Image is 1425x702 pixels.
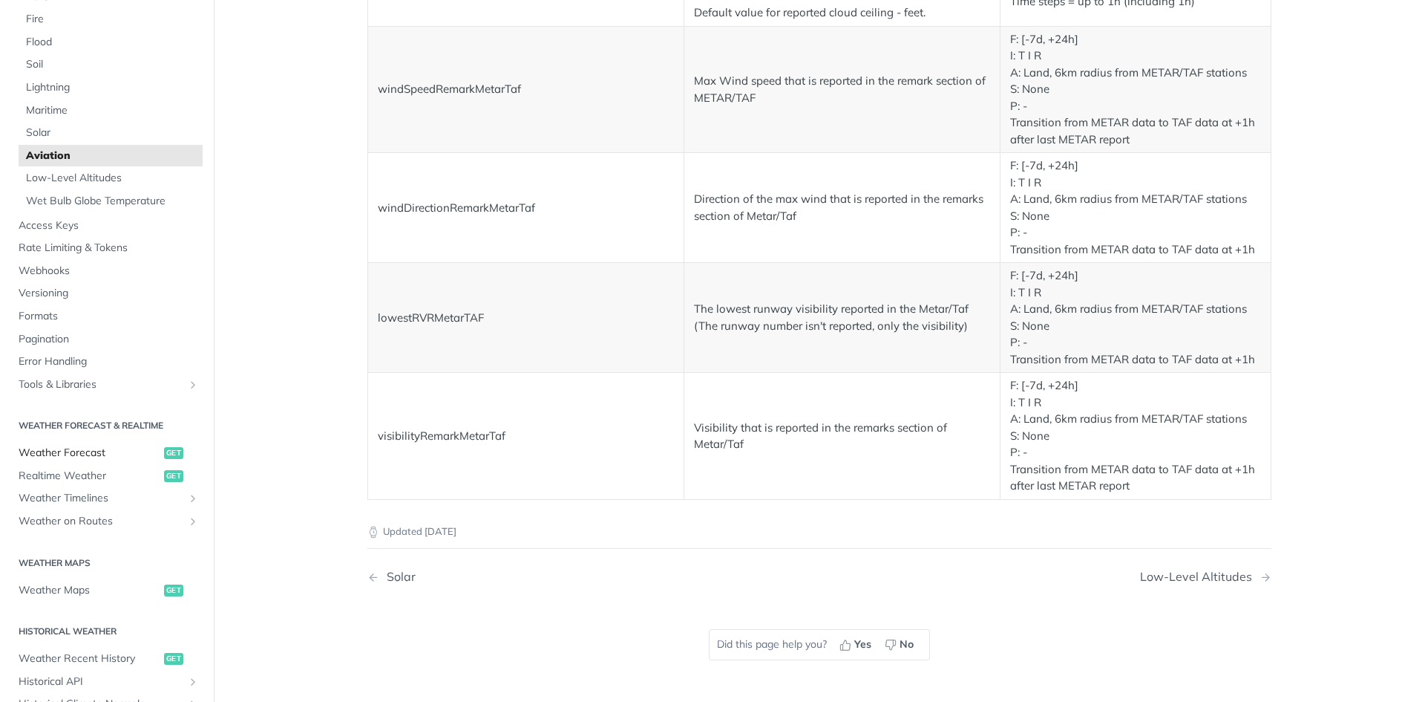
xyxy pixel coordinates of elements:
[19,264,199,279] span: Webhooks
[11,625,203,638] h2: Historical Weather
[694,4,990,22] p: Default value for reported cloud ceiling - feet.
[11,419,203,432] h2: Weather Forecast & realtime
[19,100,203,122] a: Maritime
[11,556,203,570] h2: Weather Maps
[694,191,990,224] p: Direction of the max wind that is reported in the remarks section of Metar/Taf
[11,351,203,373] a: Error Handling
[26,57,199,72] span: Soil
[11,282,203,305] a: Versioning
[367,555,1271,599] nav: Pagination Controls
[694,73,990,106] p: Max Wind speed that is reported in the remark section of METAR/TAF
[26,12,199,27] span: Fire
[11,237,203,259] a: Rate Limiting & Tokens
[854,637,871,652] span: Yes
[1140,570,1259,584] div: Low-Level Altitudes
[378,200,674,217] p: windDirectionRemarkMetarTaf
[26,194,199,209] span: Wet Bulb Globe Temperature
[19,31,203,53] a: Flood
[11,328,203,351] a: Pagination
[26,149,199,163] span: Aviation
[19,446,160,461] span: Weather Forecast
[19,53,203,76] a: Soil
[26,126,199,140] span: Solar
[187,676,199,688] button: Show subpages for Historical API
[367,524,1271,539] p: Updated [DATE]
[367,570,755,584] a: Previous Page: Solar
[11,510,203,533] a: Weather on RoutesShow subpages for Weather on Routes
[11,487,203,510] a: Weather TimelinesShow subpages for Weather Timelines
[19,651,160,666] span: Weather Recent History
[187,493,199,504] button: Show subpages for Weather Timelines
[378,428,674,445] p: visibilityRemarkMetarTaf
[11,465,203,487] a: Realtime Weatherget
[11,260,203,282] a: Webhooks
[164,470,183,482] span: get
[378,310,674,327] p: lowestRVRMetarTAF
[834,634,879,656] button: Yes
[26,35,199,50] span: Flood
[19,190,203,212] a: Wet Bulb Globe Temperature
[26,80,199,95] span: Lightning
[1140,570,1271,584] a: Next Page: Low-Level Altitudes
[19,491,183,506] span: Weather Timelines
[900,637,914,652] span: No
[19,286,199,301] span: Versioning
[26,103,199,118] span: Maritime
[19,583,160,598] span: Weather Maps
[709,629,930,660] div: Did this page help you?
[19,77,203,99] a: Lightning
[187,516,199,527] button: Show subpages for Weather on Routes
[694,420,990,453] p: Visibility that is reported in the remarks section of Metar/Taf
[19,354,199,369] span: Error Handling
[19,122,203,144] a: Solar
[11,579,203,602] a: Weather Mapsget
[11,648,203,670] a: Weather Recent Historyget
[19,241,199,256] span: Rate Limiting & Tokens
[1010,157,1261,258] p: F: [-7d, +24h] I: T I R A: Land, 6km radius from METAR/TAF stations S: None P: - Transition from ...
[694,301,990,334] p: The lowest runway visibility reported in the Metar/Taf (The runway number isn't reported, only th...
[11,374,203,396] a: Tools & LibrariesShow subpages for Tools & Libraries
[19,469,160,484] span: Realtime Weather
[19,218,199,233] span: Access Keys
[19,377,183,392] span: Tools & Libraries
[1010,377,1261,495] p: F: [-7d, +24h] I: T I R A: Land, 6km radius from METAR/TAF stations S: None P: - Transition from ...
[11,671,203,693] a: Historical APIShow subpages for Historical API
[19,8,203,30] a: Fire
[379,570,416,584] div: Solar
[164,585,183,597] span: get
[187,379,199,391] button: Show subpages for Tools & Libraries
[378,81,674,98] p: windSpeedRemarkMetarTaf
[19,675,183,689] span: Historical API
[879,634,922,656] button: No
[19,167,203,189] a: Low-Level Altitudes
[19,332,199,347] span: Pagination
[164,447,183,459] span: get
[19,309,199,324] span: Formats
[26,171,199,186] span: Low-Level Altitudes
[164,653,183,665] span: get
[11,215,203,237] a: Access Keys
[1010,267,1261,368] p: F: [-7d, +24h] I: T I R A: Land, 6km radius from METAR/TAF stations S: None P: - Transition from ...
[19,145,203,167] a: Aviation
[19,514,183,529] span: Weather on Routes
[1010,31,1261,149] p: F: [-7d, +24h] I: T I R A: Land, 6km radius from METAR/TAF stations S: None P: - Transition from ...
[11,305,203,328] a: Formats
[11,442,203,464] a: Weather Forecastget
